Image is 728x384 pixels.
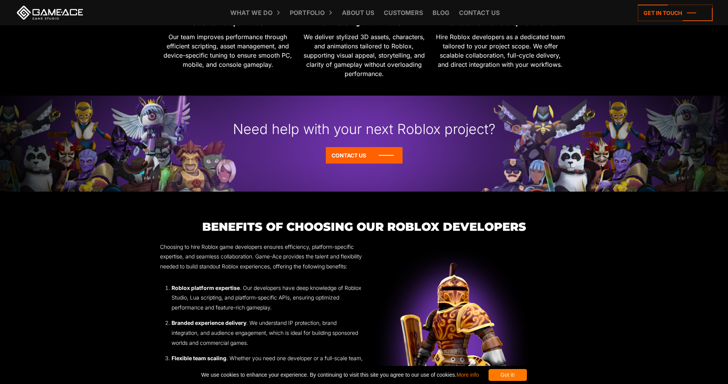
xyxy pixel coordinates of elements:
[163,21,293,26] h3: Roblox Game Optimization
[172,318,364,348] li: . We understand IP protection, brand integration, and audience engagement, which is ideal for bui...
[172,355,226,361] strong: Flexible team scaling
[172,285,240,291] strong: Roblox platform expertise
[172,283,364,313] li: . Our developers have deep knowledge of Roblox Studio, Lua scripting, and platform-specific APIs,...
[456,372,479,378] a: More info
[160,220,568,233] h3: Benefits of Choosing Our Roblox Developers
[435,21,566,26] h3: Dedicated Game Development Teams
[201,369,479,381] span: We use cookies to enhance your experience. By continuing to visit this site you agree to our use ...
[326,147,403,164] a: Contact Us
[638,5,713,21] a: Get in touch
[163,32,293,69] p: Our team improves performance through efficient scripting, asset management, and device-specific ...
[299,32,429,78] p: We deliver stylized 3D assets, characters, and animations tailored to Roblox, supporting visual a...
[489,369,527,381] div: Got it!
[172,353,364,373] li: . Whether you need one developer or a full-scale team, we scale resources to match your project’s...
[172,319,246,326] strong: Branded experience delivery
[160,242,364,271] p: Choosing to hire Roblox game developers ensures efficiency, platform-specific expertise, and seam...
[299,21,429,26] h3: 3D Modeling and Animation
[435,32,566,69] p: Hire Roblox developers as a dedicated team tailored to your project scope. We offer scalable coll...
